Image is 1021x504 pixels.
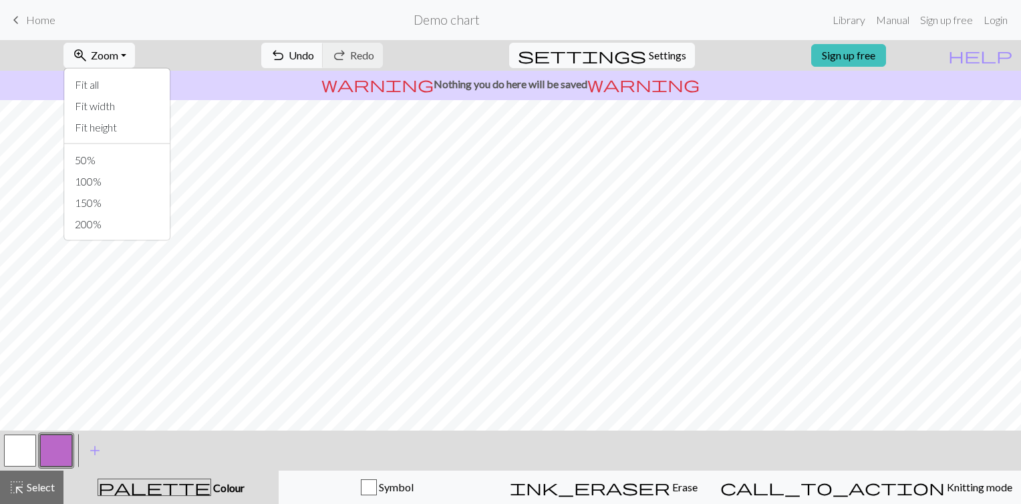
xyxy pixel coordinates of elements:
span: Colour [211,481,245,494]
button: 50% [64,150,170,171]
span: warning [321,75,434,93]
span: palette [98,478,210,497]
i: Settings [518,47,646,63]
span: Knitting mode [945,481,1012,493]
span: Undo [289,49,314,61]
span: settings [518,46,646,65]
a: Manual [871,7,915,33]
a: Sign up free [915,7,978,33]
span: zoom_in [72,46,88,65]
button: Erase [495,471,712,504]
span: Erase [670,481,698,493]
span: undo [270,46,286,65]
button: Knitting mode [712,471,1021,504]
button: Undo [261,43,323,68]
p: Nothing you do here will be saved [5,76,1016,92]
h2: Demo chart [414,12,480,27]
button: SettingsSettings [509,43,695,68]
span: highlight_alt [9,478,25,497]
span: Select [25,481,55,493]
span: keyboard_arrow_left [8,11,24,29]
button: 200% [64,214,170,235]
span: Home [26,13,55,26]
span: Symbol [377,481,414,493]
button: Fit all [64,74,170,95]
span: ink_eraser [510,478,670,497]
span: Settings [649,47,686,63]
span: call_to_action [720,478,945,497]
button: Colour [63,471,279,504]
button: Fit width [64,95,170,117]
span: add [87,441,103,460]
button: Zoom [63,43,135,68]
a: Home [8,9,55,31]
button: 100% [64,171,170,192]
span: warning [587,75,700,93]
button: Symbol [279,471,495,504]
span: Zoom [91,49,118,61]
a: Login [978,7,1013,33]
a: Library [827,7,871,33]
button: 150% [64,192,170,214]
button: Fit height [64,117,170,138]
span: help [948,46,1012,65]
a: Sign up free [811,44,886,67]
